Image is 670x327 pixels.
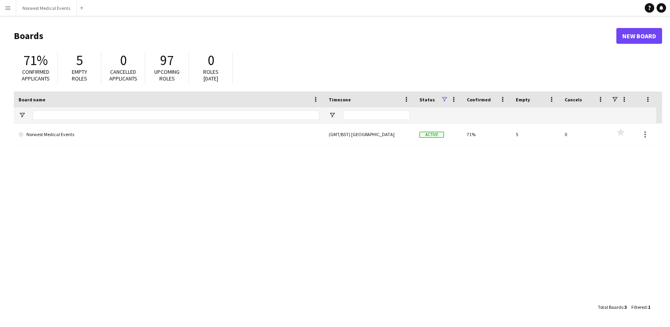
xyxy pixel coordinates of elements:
div: : [631,299,650,315]
div: 0 [560,123,609,145]
span: Status [419,97,435,103]
a: New Board [616,28,662,44]
div: : [598,299,627,315]
span: Timezone [329,97,351,103]
span: Confirmed [467,97,491,103]
span: Confirmed applicants [22,68,50,82]
span: 97 [160,52,174,69]
button: Open Filter Menu [19,112,26,119]
span: Empty roles [72,68,87,82]
span: 71% [23,52,48,69]
span: Total Boards [598,304,623,310]
span: 5 [76,52,83,69]
div: 71% [462,123,511,145]
span: 3 [624,304,627,310]
span: Filtered [631,304,647,310]
button: Norwest Medical Events [16,0,77,16]
span: 0 [120,52,127,69]
span: Active [419,132,444,138]
input: Timezone Filter Input [343,110,410,120]
h1: Boards [14,30,616,42]
a: Norwest Medical Events [19,123,319,146]
span: Board name [19,97,45,103]
span: 0 [208,52,214,69]
span: Empty [516,97,530,103]
div: (GMT/BST) [GEOGRAPHIC_DATA] [324,123,415,145]
span: Cancels [565,97,582,103]
span: Cancelled applicants [109,68,137,82]
span: Roles [DATE] [203,68,219,82]
span: Upcoming roles [154,68,180,82]
span: 1 [648,304,650,310]
button: Open Filter Menu [329,112,336,119]
input: Board name Filter Input [33,110,319,120]
div: 5 [511,123,560,145]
